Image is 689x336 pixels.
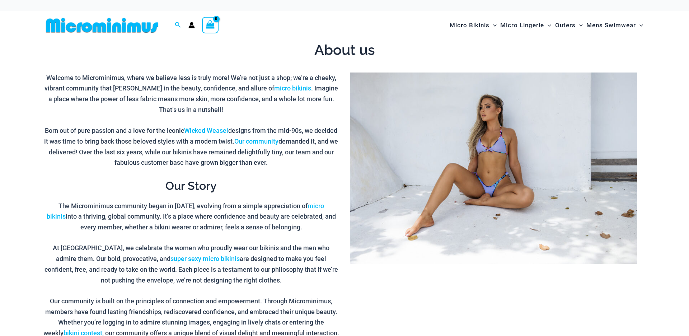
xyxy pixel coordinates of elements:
span: Outers [555,16,576,34]
p: Welcome to Microminimus, where we believe less is truly more! We’re not just a shop; we’re a chee... [43,73,339,115]
nav: Site Navigation [447,13,646,37]
img: Microminimus Birthday Micro Bikini 2024 [350,73,637,264]
h1: About us [43,40,646,60]
a: Micro LingerieMenu ToggleMenu Toggle [498,14,553,36]
span: Micro Bikinis [450,16,489,34]
span: Menu Toggle [544,16,551,34]
p: The Microminimus community began in [DATE], evolving from a simple appreciation of into a thrivin... [43,201,339,233]
span: Mens Swimwear [586,16,636,34]
a: super sexy micro bikinis [170,255,240,262]
a: Mens SwimwearMenu ToggleMenu Toggle [585,14,645,36]
img: MM SHOP LOGO FLAT [43,17,161,33]
a: Micro BikinisMenu ToggleMenu Toggle [448,14,498,36]
a: Wicked Weasel [184,127,228,134]
a: micro bikinis [274,84,311,92]
a: Our community [234,137,278,145]
a: View Shopping Cart, empty [202,17,219,33]
a: OutersMenu ToggleMenu Toggle [553,14,585,36]
p: Born out of pure passion and a love for the iconic designs from the mid-90s, we decided it was ti... [43,125,339,168]
span: Micro Lingerie [500,16,544,34]
p: At [GEOGRAPHIC_DATA], we celebrate the women who proudly wear our bikinis and the men who admire ... [43,243,339,285]
span: Menu Toggle [636,16,643,34]
strong: Our Story [165,179,217,192]
span: Menu Toggle [489,16,497,34]
span: Menu Toggle [576,16,583,34]
a: Account icon link [188,22,195,28]
a: Search icon link [175,21,181,30]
